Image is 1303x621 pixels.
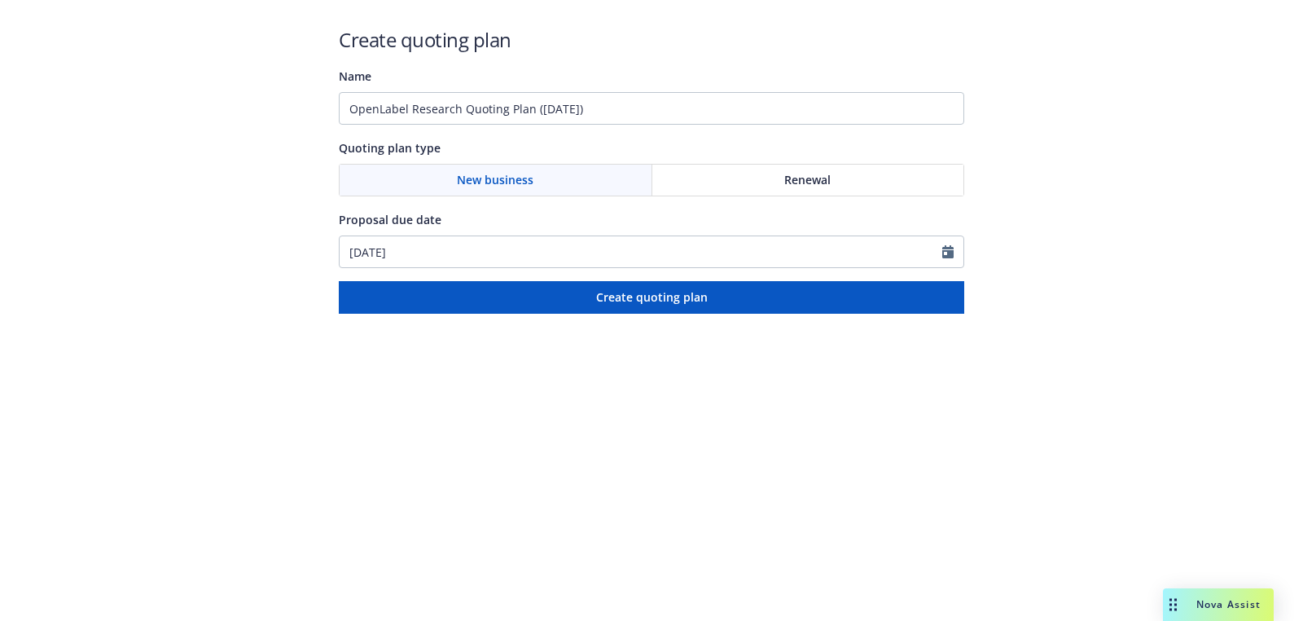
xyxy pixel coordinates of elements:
[1196,597,1261,611] span: Nova Assist
[942,245,954,258] svg: Calendar
[784,171,831,188] span: Renewal
[339,212,441,227] span: Proposal due date
[339,26,964,53] h1: Create quoting plan
[596,289,708,305] span: Create quoting plan
[339,68,371,84] span: Name
[1163,588,1274,621] button: Nova Assist
[339,140,441,156] span: Quoting plan type
[457,171,533,188] span: New business
[339,92,964,125] input: Quoting plan name
[340,236,942,267] input: MM/DD/YYYY
[339,281,964,314] button: Create quoting plan
[1163,588,1183,621] div: Drag to move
